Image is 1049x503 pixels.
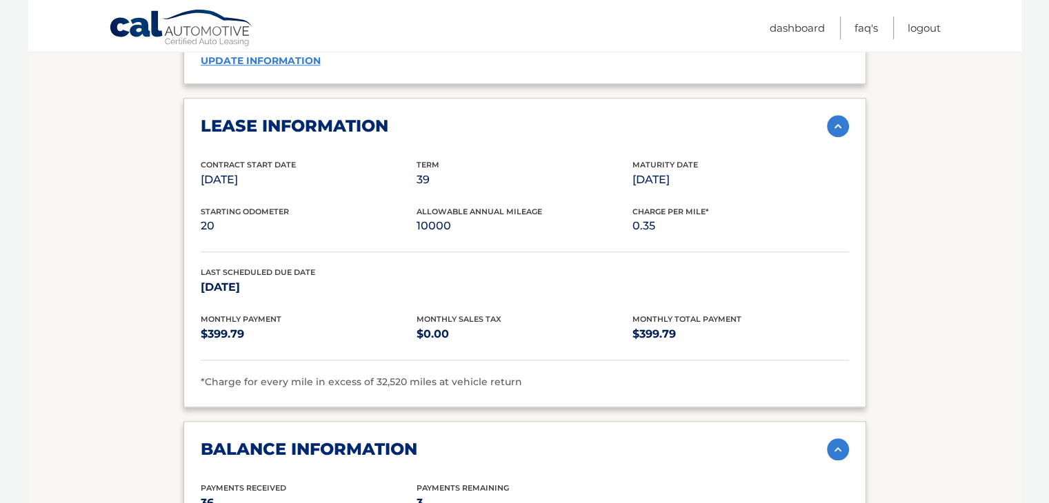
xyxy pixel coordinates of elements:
[201,267,315,277] span: Last Scheduled Due Date
[201,483,286,493] span: Payments Received
[632,325,848,344] p: $399.79
[201,116,388,136] h2: lease information
[417,160,439,170] span: Term
[201,376,522,388] span: *Charge for every mile in excess of 32,520 miles at vehicle return
[908,17,941,39] a: Logout
[201,439,417,460] h2: balance information
[201,160,296,170] span: Contract Start Date
[201,278,417,297] p: [DATE]
[827,115,849,137] img: accordion-active.svg
[827,438,849,460] img: accordion-active.svg
[632,216,848,236] p: 0.35
[417,216,632,236] p: 10000
[417,325,632,344] p: $0.00
[201,325,417,344] p: $399.79
[417,170,632,189] p: 39
[201,170,417,189] p: [DATE]
[201,207,289,216] span: Starting Odometer
[201,54,321,67] a: update information
[632,160,698,170] span: Maturity Date
[417,314,501,324] span: Monthly Sales Tax
[632,207,709,216] span: Charge Per Mile*
[109,9,254,49] a: Cal Automotive
[417,483,509,493] span: Payments Remaining
[632,314,741,324] span: Monthly Total Payment
[201,314,281,324] span: Monthly Payment
[417,207,542,216] span: Allowable Annual Mileage
[855,17,878,39] a: FAQ's
[632,170,848,189] p: [DATE]
[201,216,417,236] p: 20
[770,17,825,39] a: Dashboard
